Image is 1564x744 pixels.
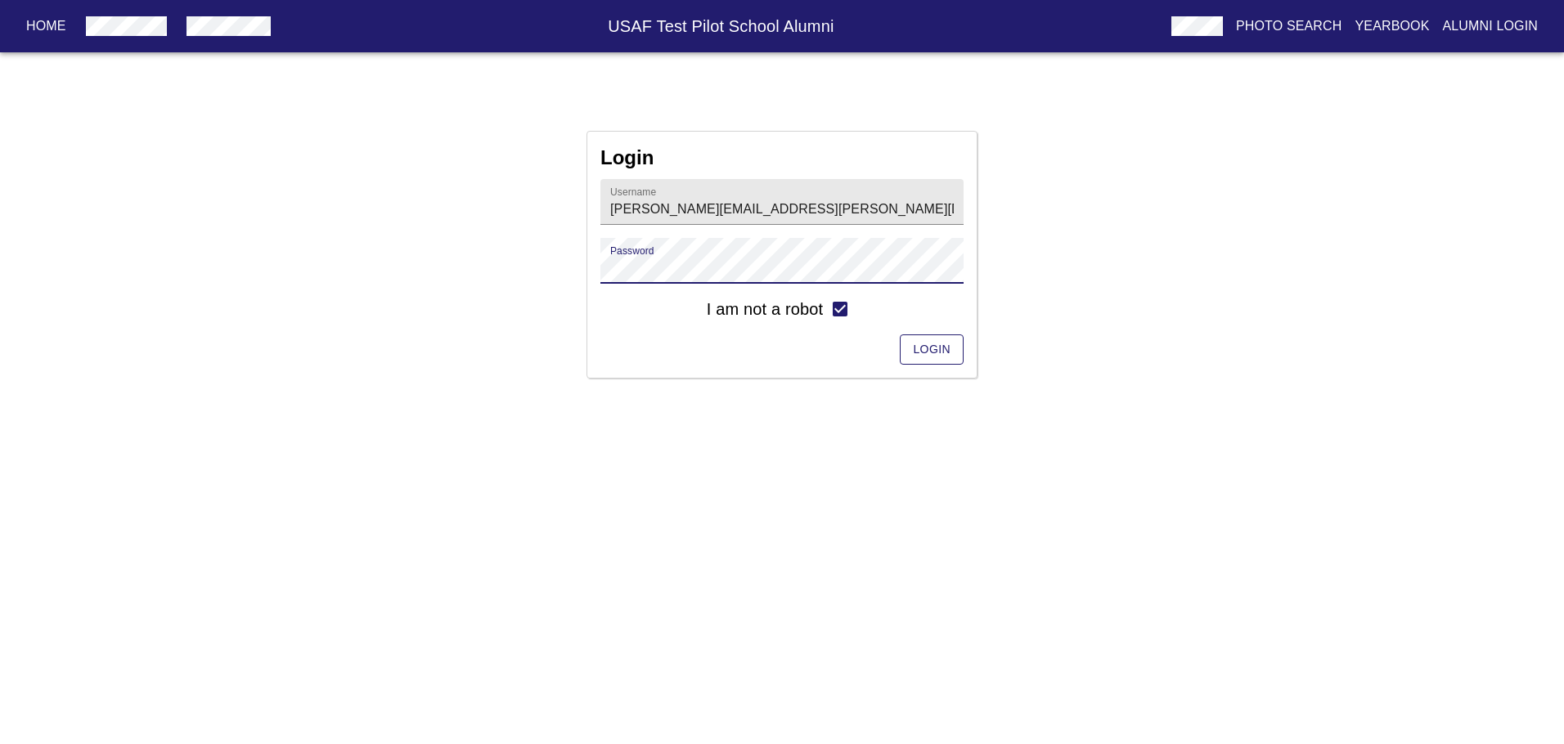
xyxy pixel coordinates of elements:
[600,146,654,168] strong: Login
[1443,16,1539,36] p: Alumni Login
[277,13,1165,39] h6: USAF Test Pilot School Alumni
[1355,16,1429,36] p: Yearbook
[1229,11,1349,41] button: Photo Search
[20,11,73,41] button: Home
[707,296,823,322] h6: I am not a robot
[900,334,964,365] button: Login
[26,16,66,36] p: Home
[1236,16,1342,36] p: Photo Search
[913,339,951,360] span: Login
[1436,11,1545,41] button: Alumni Login
[1348,11,1436,41] button: Yearbook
